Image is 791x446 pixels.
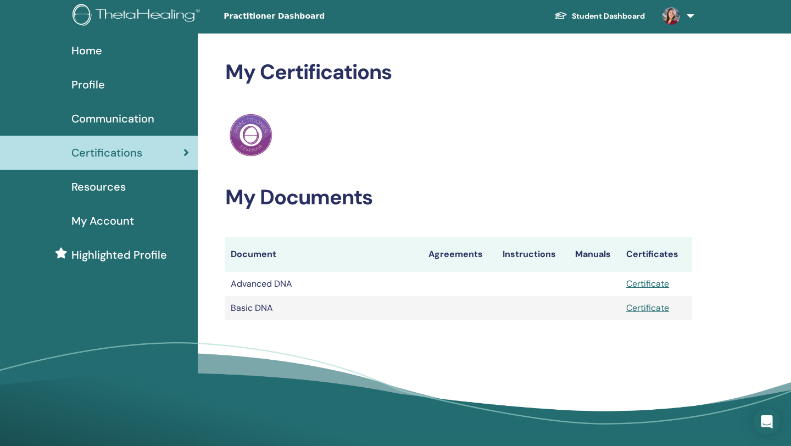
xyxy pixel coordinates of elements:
[73,4,204,29] img: logo.png
[554,11,567,20] img: graduation-cap-white.svg
[225,60,692,85] h2: My Certifications
[225,185,692,210] h2: My Documents
[71,144,142,161] span: Certifications
[225,296,423,320] td: Basic DNA
[71,42,102,59] span: Home
[662,7,680,25] img: default.jpg
[71,213,134,229] span: My Account
[497,237,570,272] th: Instructions
[71,110,154,127] span: Communication
[545,6,654,26] a: Student Dashboard
[754,409,780,435] div: Open Intercom Messenger
[225,237,423,272] th: Document
[626,278,669,289] a: Certificate
[71,179,126,195] span: Resources
[71,247,167,263] span: Highlighted Profile
[423,237,497,272] th: Agreements
[224,10,388,22] span: Practitioner Dashboard
[621,237,692,272] th: Certificates
[225,272,423,296] td: Advanced DNA
[71,76,105,93] span: Profile
[626,302,669,314] a: Certificate
[570,237,621,272] th: Manuals
[230,114,272,157] img: Practitioner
